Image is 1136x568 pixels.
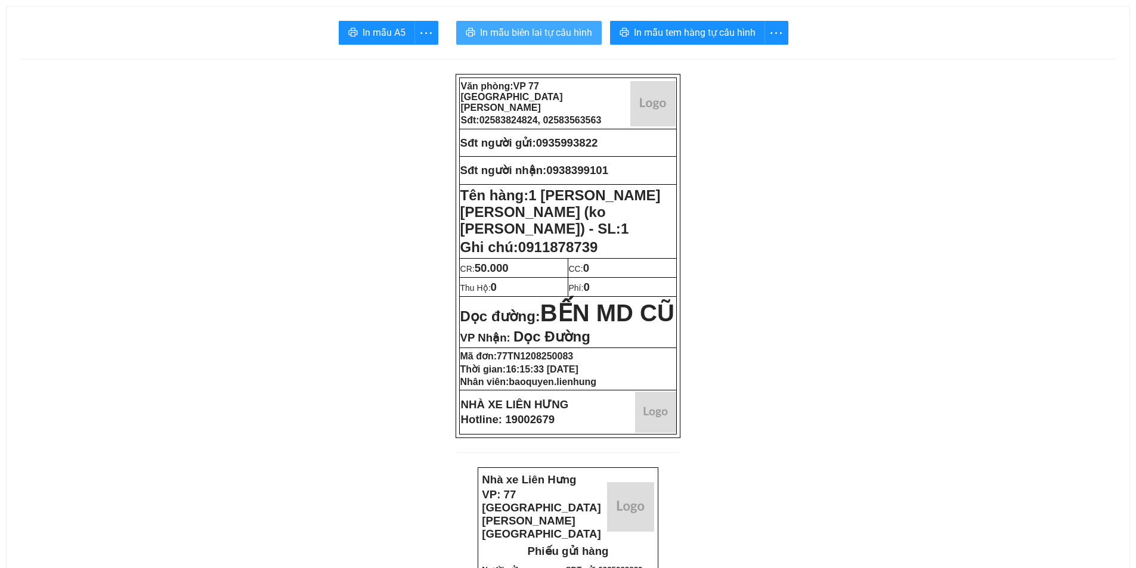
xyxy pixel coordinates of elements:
[479,115,602,125] span: 02583824824, 02583563563
[461,413,555,426] strong: Hotline: 19002679
[460,331,510,344] span: VP Nhận:
[765,26,788,41] span: more
[583,281,589,293] span: 0
[583,262,589,274] span: 0
[414,21,438,45] button: more
[480,25,592,40] span: In mẫu biên lai tự cấu hình
[456,21,602,45] button: printerIn mẫu biên lai tự cấu hình
[363,25,406,40] span: In mẫu A5
[460,239,598,255] span: Ghi chú:
[621,221,629,237] span: 1
[460,136,536,149] strong: Sđt người gửi:
[460,308,674,324] strong: Dọc đường:
[460,283,497,293] span: Thu Hộ:
[466,27,475,39] span: printer
[348,27,358,39] span: printer
[461,81,563,113] span: VP 77 [GEOGRAPHIC_DATA][PERSON_NAME]
[497,351,573,361] span: 77TN1208250083
[482,488,600,540] strong: VP: 77 [GEOGRAPHIC_DATA][PERSON_NAME][GEOGRAPHIC_DATA]
[460,364,578,374] strong: Thời gian:
[764,21,788,45] button: more
[482,473,576,486] strong: Nhà xe Liên Hưng
[506,364,578,374] span: 16:15:33 [DATE]
[460,187,661,237] strong: Tên hàng:
[461,115,602,125] strong: Sđt:
[634,25,756,40] span: In mẫu tem hàng tự cấu hình
[460,351,574,361] strong: Mã đơn:
[461,81,563,113] strong: Văn phòng:
[620,27,629,39] span: printer
[460,164,547,176] strong: Sđt người nhận:
[569,283,590,293] span: Phí:
[528,545,609,557] strong: Phiếu gửi hàng
[610,21,765,45] button: printerIn mẫu tem hàng tự cấu hình
[461,398,569,411] strong: NHÀ XE LIÊN HƯNG
[460,377,596,387] strong: Nhân viên:
[513,328,590,344] span: Dọc Đường
[415,26,438,41] span: more
[491,281,497,293] span: 0
[635,392,676,433] img: logo
[630,81,676,126] img: logo
[607,482,654,532] img: logo
[475,262,509,274] span: 50.000
[339,21,415,45] button: printerIn mẫu A5
[540,300,674,326] span: BẾN MD CŨ
[569,264,590,274] span: CC:
[518,239,598,255] span: 0911878739
[460,264,509,274] span: CR:
[460,187,661,237] span: 1 [PERSON_NAME] [PERSON_NAME] (ko [PERSON_NAME]) - SL:
[546,164,608,176] span: 0938399101
[536,136,598,149] span: 0935993822
[509,377,596,387] span: baoquyen.lienhung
